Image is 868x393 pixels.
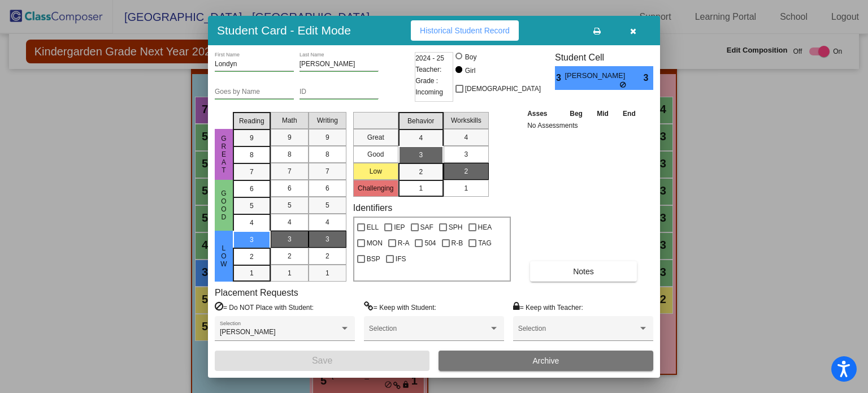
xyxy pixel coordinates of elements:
[325,251,329,261] span: 2
[215,351,429,371] button: Save
[288,149,292,159] span: 8
[219,244,229,268] span: Low
[325,149,329,159] span: 8
[217,23,351,37] h3: Student Card - Edit Mode
[288,166,292,176] span: 7
[419,167,423,177] span: 2
[353,202,392,213] label: Identifiers
[239,116,264,126] span: Reading
[288,183,292,193] span: 6
[419,133,423,143] span: 4
[415,75,453,98] span: Grade : Incoming
[282,115,297,126] span: Math
[325,166,329,176] span: 7
[615,107,643,120] th: End
[415,64,441,75] span: Teacher:
[478,221,492,234] span: HEA
[420,221,433,234] span: SAF
[478,236,492,250] span: TAG
[220,328,276,336] span: [PERSON_NAME]
[325,183,329,193] span: 6
[407,116,434,126] span: Behavior
[573,267,594,276] span: Notes
[250,218,254,228] span: 4
[250,252,254,262] span: 2
[452,236,463,250] span: R-B
[439,351,653,371] button: Archive
[464,132,468,142] span: 4
[250,184,254,194] span: 6
[449,221,463,234] span: SPH
[312,356,332,365] span: Save
[464,149,468,159] span: 3
[367,221,379,234] span: ELL
[590,107,615,120] th: Mid
[562,107,589,120] th: Beg
[533,356,559,365] span: Archive
[524,120,643,131] td: No Assessments
[555,71,565,85] span: 3
[415,53,444,64] span: 2024 - 25
[524,107,562,120] th: Asses
[250,201,254,211] span: 5
[288,251,292,261] span: 2
[325,268,329,278] span: 1
[465,82,541,96] span: [DEMOGRAPHIC_DATA]
[367,252,380,266] span: BSP
[215,287,298,298] label: Placement Requests
[288,132,292,142] span: 9
[325,217,329,227] span: 4
[464,183,468,193] span: 1
[465,66,476,76] div: Girl
[513,301,583,313] label: = Keep with Teacher:
[219,135,229,174] span: Great
[317,115,338,126] span: Writing
[215,301,314,313] label: = Do NOT Place with Student:
[215,88,294,96] input: goes by name
[530,261,637,282] button: Notes
[464,166,468,176] span: 2
[398,236,410,250] span: R-A
[288,268,292,278] span: 1
[250,235,254,245] span: 3
[325,234,329,244] span: 3
[555,52,653,63] h3: Student Cell
[419,150,423,160] span: 3
[325,200,329,210] span: 5
[396,252,406,266] span: IFS
[420,26,510,35] span: Historical Student Record
[219,189,229,221] span: Good
[325,132,329,142] span: 9
[288,234,292,244] span: 3
[411,20,519,41] button: Historical Student Record
[250,150,254,160] span: 8
[250,133,254,143] span: 9
[465,52,477,62] div: Boy
[565,70,627,81] span: [PERSON_NAME]
[364,301,436,313] label: = Keep with Student:
[419,183,423,193] span: 1
[250,167,254,177] span: 7
[394,221,405,234] span: IEP
[424,236,436,250] span: 504
[451,115,481,126] span: Workskills
[288,217,292,227] span: 4
[250,268,254,278] span: 1
[367,236,383,250] span: MON
[644,71,653,85] span: 3
[288,200,292,210] span: 5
